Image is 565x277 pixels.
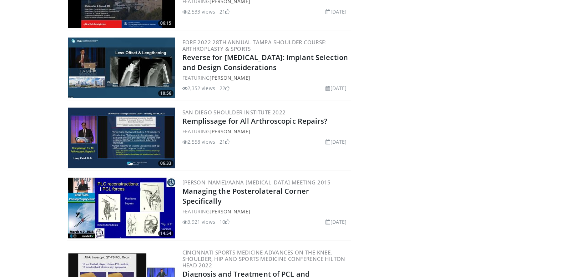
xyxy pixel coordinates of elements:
a: [PERSON_NAME] [210,74,250,81]
li: 2,352 views [182,84,215,92]
div: FEATURING [182,208,350,215]
a: 14:54 [68,178,175,238]
img: 69939c09-b016-4c0b-94e1-80f823e1b579.300x170_q85_crop-smart_upscale.jpg [68,38,175,98]
a: [PERSON_NAME]/AANA [MEDICAL_DATA] Meeting 2015 [182,179,331,186]
a: San Diego Shoulder Institute 2022 [182,109,286,116]
li: [DATE] [326,138,347,145]
span: 06:15 [158,20,173,26]
li: 10 [220,218,229,226]
div: FEATURING [182,74,350,81]
div: FEATURING [182,128,350,135]
img: fcef98fc-fa85-458d-b1c3-06875a54d0fe.300x170_q85_crop-smart_upscale.jpg [68,108,175,168]
img: DA_UIUPltOAJ8wcH4xMDoxOjA4MTsiGN.300x170_q85_crop-smart_upscale.jpg [68,178,175,238]
a: Remplissage for All Arthroscopic Repairs? [182,116,328,126]
li: 21 [220,8,229,15]
a: [PERSON_NAME] [210,128,250,135]
a: FORE 2022 28th Annual Tampa Shoulder Course: Arthroplasty & Sports [182,39,327,52]
li: 22 [220,84,229,92]
li: [DATE] [326,218,347,226]
a: 10:56 [68,38,175,98]
li: [DATE] [326,84,347,92]
span: 10:56 [158,90,173,97]
li: [DATE] [326,8,347,15]
li: 3,921 views [182,218,215,226]
li: 21 [220,138,229,145]
a: [PERSON_NAME] [210,208,250,215]
a: Reverse for [MEDICAL_DATA]: Implant Selection and Design Considerations [182,53,348,72]
a: Managing the Posterolateral Corner Specifically [182,186,309,206]
span: 06:33 [158,160,173,167]
li: 2,558 views [182,138,215,145]
li: 2,533 views [182,8,215,15]
a: 06:33 [68,108,175,168]
a: Cincinnati Sports Medicine Advances on the Knee, Shoulder, Hip and Sports Medicine Conference Hil... [182,249,345,269]
span: 14:54 [158,230,173,237]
